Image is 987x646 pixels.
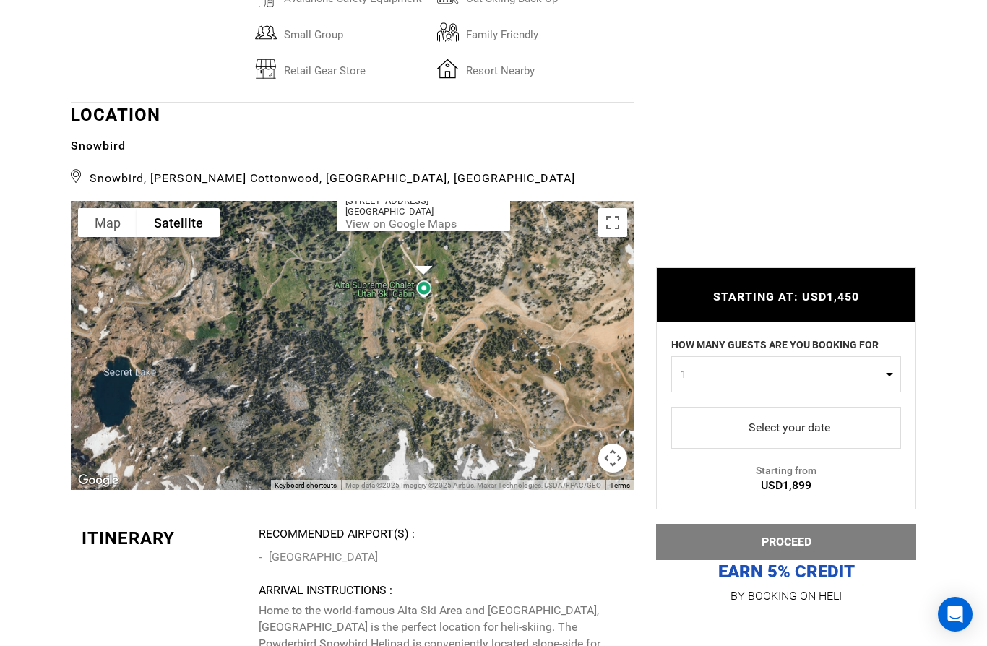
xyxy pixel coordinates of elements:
span: resort nearby [459,58,619,77]
img: resortnearby.svg [437,58,459,79]
button: PROCEED [656,524,916,560]
div: LOCATION [71,103,634,187]
div: USD1,899 [657,478,915,494]
button: Show satellite imagery [137,208,220,237]
span: STARTING AT: USD1,450 [713,290,859,303]
b: Snowbird [71,139,126,152]
div: Open Intercom Messenger [938,597,973,632]
button: Map camera controls [598,444,627,473]
button: Keyboard shortcuts [275,481,337,491]
a: View on Google Maps [345,219,457,230]
button: Show street map [78,208,137,237]
a: Open this area in Google Maps (opens a new window) [74,471,122,490]
a: Terms (opens in new tab) [610,481,630,489]
span: small group [277,22,437,40]
span: Map data ©2025 Imagery ©2025 Airbus, Maxar Technologies, USDA/FPAC/GEO [345,481,601,489]
span: 1 [681,367,882,382]
div: Arrival Instructions : [259,582,624,599]
div: Itinerary [82,526,248,551]
img: familyfriendly.svg [437,22,459,43]
label: HOW MANY GUESTS ARE YOU BOOKING FOR [671,337,879,356]
img: smallgroup.svg [255,22,277,43]
span: retail gear store [277,58,437,77]
button: 1 [671,356,901,392]
div: [GEOGRAPHIC_DATA] [345,206,475,217]
img: retailgearstore.svg [255,58,277,79]
li: [GEOGRAPHIC_DATA] [259,546,624,568]
p: BY BOOKING ON HELI [656,586,916,606]
span: View on Google Maps [345,217,457,231]
span: family friendly [459,22,619,40]
button: Toggle fullscreen view [598,208,627,237]
div: [STREET_ADDRESS] [345,195,475,206]
img: Google [74,471,122,490]
span: Snowbird, [PERSON_NAME] Cottonwood, [GEOGRAPHIC_DATA], [GEOGRAPHIC_DATA] [71,165,634,187]
div: Recommended Airport(s) : [259,526,624,543]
